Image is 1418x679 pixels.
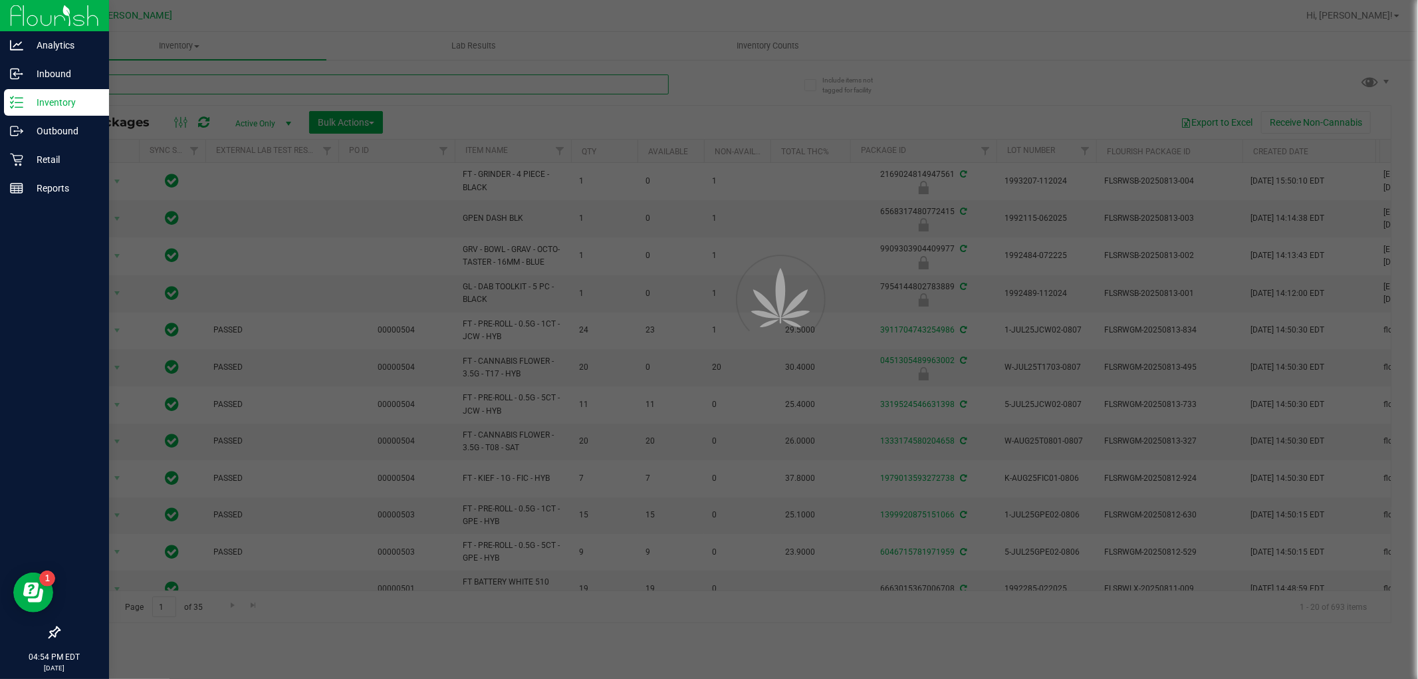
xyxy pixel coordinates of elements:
p: Inbound [23,66,103,82]
inline-svg: Retail [10,153,23,166]
inline-svg: Inventory [10,96,23,109]
inline-svg: Reports [10,182,23,195]
inline-svg: Inbound [10,67,23,80]
inline-svg: Outbound [10,124,23,138]
p: Retail [23,152,103,168]
p: 04:54 PM EDT [6,651,103,663]
p: [DATE] [6,663,103,673]
iframe: Resource center unread badge [39,571,55,587]
inline-svg: Analytics [10,39,23,52]
iframe: Resource center [13,573,53,612]
p: Reports [23,180,103,196]
p: Analytics [23,37,103,53]
p: Outbound [23,123,103,139]
p: Inventory [23,94,103,110]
